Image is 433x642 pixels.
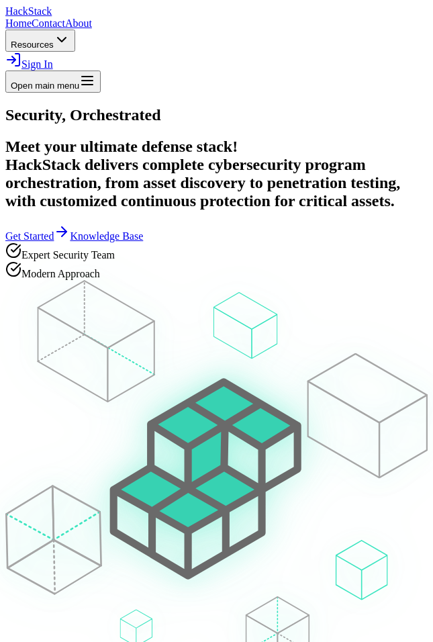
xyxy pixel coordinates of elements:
[11,40,54,50] span: Resources
[5,30,75,52] button: Resources
[65,17,92,29] a: About
[11,81,79,91] span: Open main menu
[5,71,101,93] button: Open main menu
[5,261,428,280] div: Modern Approach
[5,230,70,242] a: Get Started
[5,106,428,124] h1: Security,
[28,5,52,17] span: Stack
[70,106,161,124] span: Orchestrated
[5,138,428,210] h2: Meet your ultimate defense
[197,138,238,155] strong: stack!
[5,242,428,261] div: Expert Security Team
[5,58,53,70] a: Sign In
[5,17,32,29] a: Home
[70,230,143,242] a: Knowledge Base
[5,5,52,17] span: Hack
[5,5,52,17] a: HackStack
[5,156,400,210] span: HackStack delivers complete cybersecurity program orchestration, from asset discovery to penetrat...
[21,58,53,70] span: Sign In
[32,17,65,29] a: Contact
